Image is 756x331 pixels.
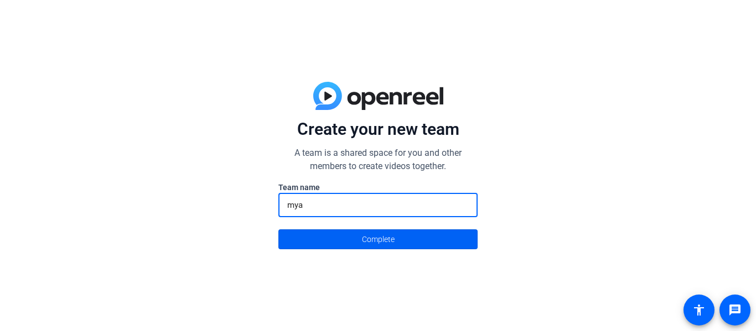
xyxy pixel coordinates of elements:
input: Enter here [287,198,469,212]
mat-icon: accessibility [692,303,706,317]
label: Team name [278,182,478,193]
img: blue-gradient.svg [313,82,443,111]
p: A team is a shared space for you and other members to create videos together. [278,146,478,173]
p: Create your new team [278,119,478,140]
button: Complete [278,229,478,249]
span: Complete [362,229,395,250]
mat-icon: message [728,303,742,317]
